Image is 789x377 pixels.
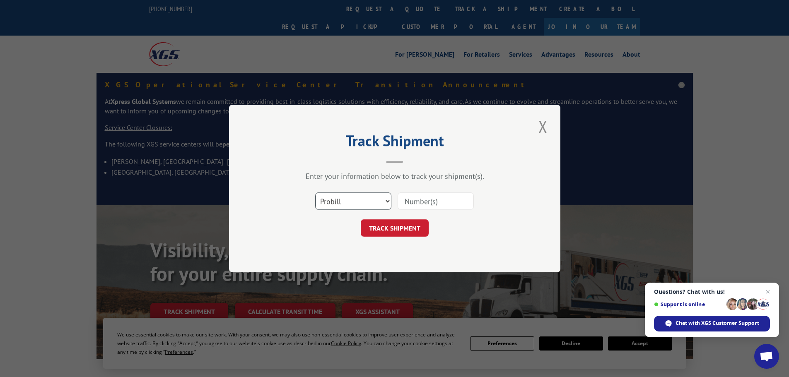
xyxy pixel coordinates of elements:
[270,171,519,181] div: Enter your information below to track your shipment(s).
[654,316,770,331] span: Chat with XGS Customer Support
[361,219,429,237] button: TRACK SHIPMENT
[654,288,770,295] span: Questions? Chat with us!
[654,301,724,307] span: Support is online
[536,115,550,138] button: Close modal
[270,135,519,151] h2: Track Shipment
[754,344,779,369] a: Open chat
[676,319,759,327] span: Chat with XGS Customer Support
[398,192,474,210] input: Number(s)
